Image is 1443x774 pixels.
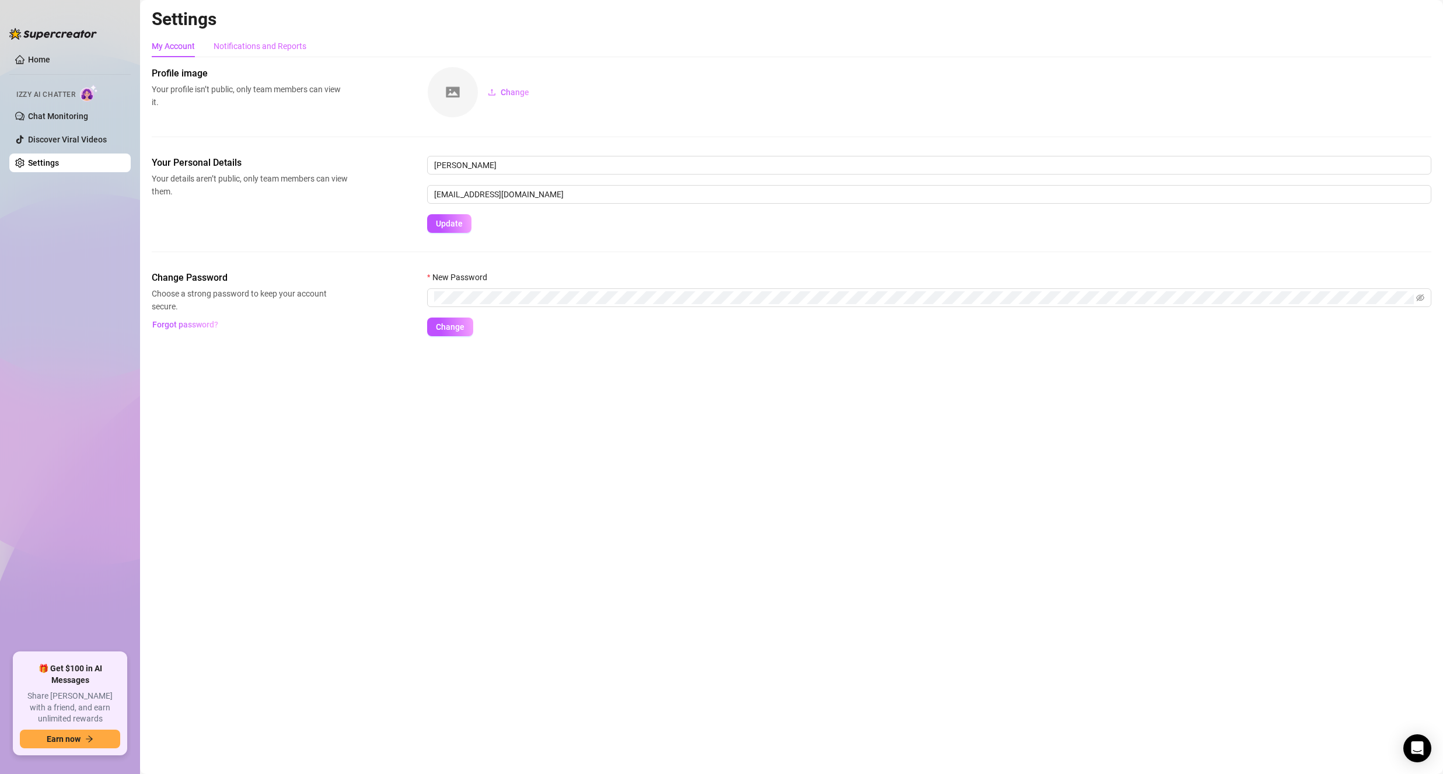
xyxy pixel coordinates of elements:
button: Forgot password? [152,315,218,334]
span: eye-invisible [1416,294,1424,302]
span: Profile image [152,67,348,81]
h2: Settings [152,8,1431,30]
span: upload [488,88,496,96]
span: Your details aren’t public, only team members can view them. [152,172,348,198]
div: Notifications and Reports [214,40,306,53]
span: 🎁 Get $100 in AI Messages [20,663,120,686]
button: Change [427,318,473,336]
input: New Password [434,291,1414,304]
span: Change [436,322,464,332]
input: Enter name [427,156,1431,175]
span: Choose a strong password to keep your account secure. [152,287,348,313]
span: Update [436,219,463,228]
span: Earn now [47,734,81,744]
a: Settings [28,158,59,168]
img: square-placeholder.png [428,67,478,117]
span: Your profile isn’t public, only team members can view it. [152,83,348,109]
span: Izzy AI Chatter [16,89,75,100]
button: Change [478,83,539,102]
img: logo-BBDzfeDw.svg [9,28,97,40]
span: Share [PERSON_NAME] with a friend, and earn unlimited rewards [20,691,120,725]
a: Home [28,55,50,64]
a: Chat Monitoring [28,111,88,121]
span: Change Password [152,271,348,285]
span: Forgot password? [152,320,218,329]
div: My Account [152,40,195,53]
div: Open Intercom Messenger [1403,734,1431,762]
img: AI Chatter [80,85,98,102]
label: New Password [427,271,495,284]
button: Update [427,214,471,233]
a: Discover Viral Videos [28,135,107,144]
span: arrow-right [85,735,93,743]
span: Change [501,88,529,97]
input: Enter new email [427,185,1431,204]
button: Earn nowarrow-right [20,730,120,748]
span: Your Personal Details [152,156,348,170]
